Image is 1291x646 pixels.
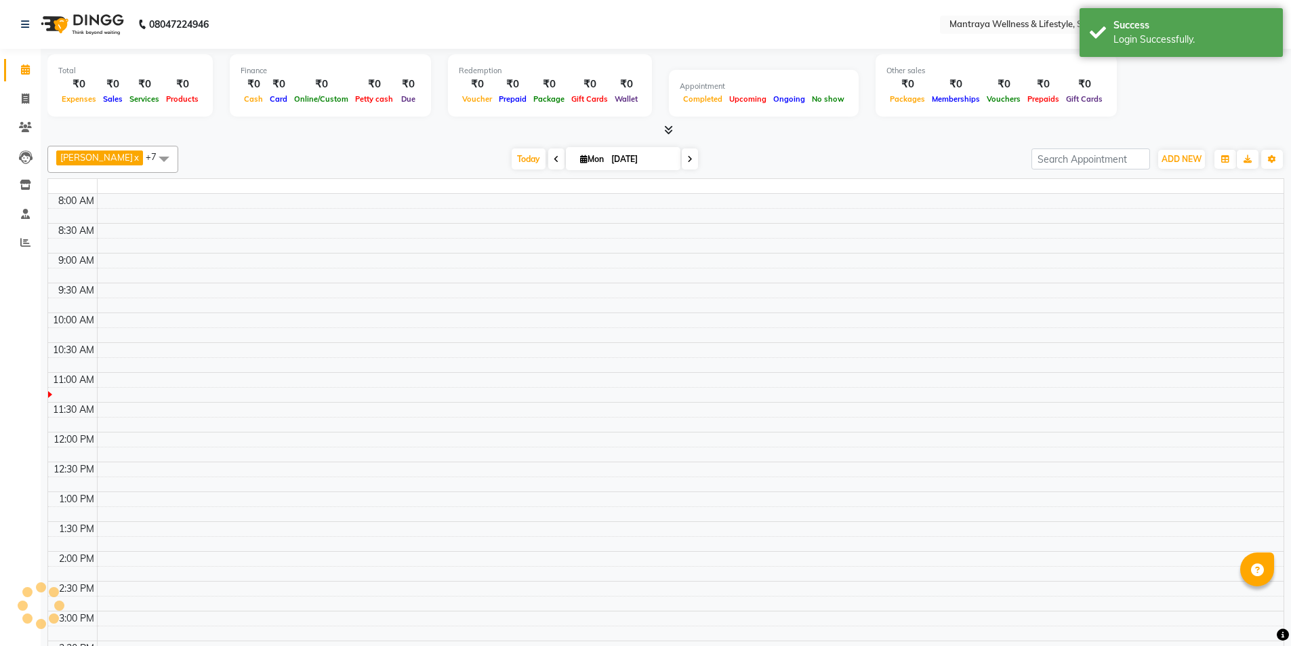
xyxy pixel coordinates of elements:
div: 2:00 PM [56,552,97,566]
span: Due [398,94,419,104]
span: Prepaids [1024,94,1063,104]
span: +7 [146,151,167,162]
span: Wallet [611,94,641,104]
div: Other sales [886,65,1106,77]
div: 12:00 PM [51,432,97,447]
div: ₹0 [58,77,100,92]
div: ₹0 [459,77,495,92]
input: Search Appointment [1031,148,1150,169]
span: Today [512,148,546,169]
span: Cash [241,94,266,104]
div: 1:00 PM [56,492,97,506]
span: Memberships [928,94,983,104]
div: 12:30 PM [51,462,97,477]
div: 10:30 AM [50,343,97,357]
span: Products [163,94,202,104]
div: 10:00 AM [50,313,97,327]
div: 9:00 AM [56,254,97,268]
span: Prepaid [495,94,530,104]
div: 1:30 PM [56,522,97,536]
span: Vouchers [983,94,1024,104]
div: Total [58,65,202,77]
div: 9:30 AM [56,283,97,298]
button: ADD NEW [1158,150,1205,169]
span: Online/Custom [291,94,352,104]
div: ₹0 [530,77,568,92]
b: 08047224946 [149,5,209,43]
div: 11:30 AM [50,403,97,417]
div: ₹0 [266,77,291,92]
span: Upcoming [726,94,770,104]
span: Completed [680,94,726,104]
span: Gift Cards [1063,94,1106,104]
span: Ongoing [770,94,808,104]
div: Appointment [680,81,848,92]
input: 2025-09-01 [607,149,675,169]
span: Services [126,94,163,104]
span: Sales [100,94,126,104]
div: ₹0 [611,77,641,92]
div: 3:00 PM [56,611,97,626]
div: Finance [241,65,420,77]
span: No show [808,94,848,104]
div: ₹0 [1063,77,1106,92]
div: ₹0 [928,77,983,92]
div: ₹0 [886,77,928,92]
div: ₹0 [241,77,266,92]
span: ADD NEW [1162,154,1202,164]
span: [PERSON_NAME] [60,152,133,163]
span: Petty cash [352,94,396,104]
span: Voucher [459,94,495,104]
div: ₹0 [163,77,202,92]
div: Redemption [459,65,641,77]
div: ₹0 [100,77,126,92]
span: Package [530,94,568,104]
div: ₹0 [352,77,396,92]
div: Success [1113,18,1273,33]
a: x [133,152,139,163]
div: ₹0 [291,77,352,92]
div: 8:30 AM [56,224,97,238]
div: 11:00 AM [50,373,97,387]
div: ₹0 [495,77,530,92]
span: Gift Cards [568,94,611,104]
div: 8:00 AM [56,194,97,208]
span: Mon [577,154,607,164]
span: Expenses [58,94,100,104]
div: ₹0 [983,77,1024,92]
div: ₹0 [396,77,420,92]
div: ₹0 [568,77,611,92]
div: Login Successfully. [1113,33,1273,47]
div: 2:30 PM [56,582,97,596]
div: ₹0 [1024,77,1063,92]
img: logo [35,5,127,43]
span: Packages [886,94,928,104]
span: Card [266,94,291,104]
div: ₹0 [126,77,163,92]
